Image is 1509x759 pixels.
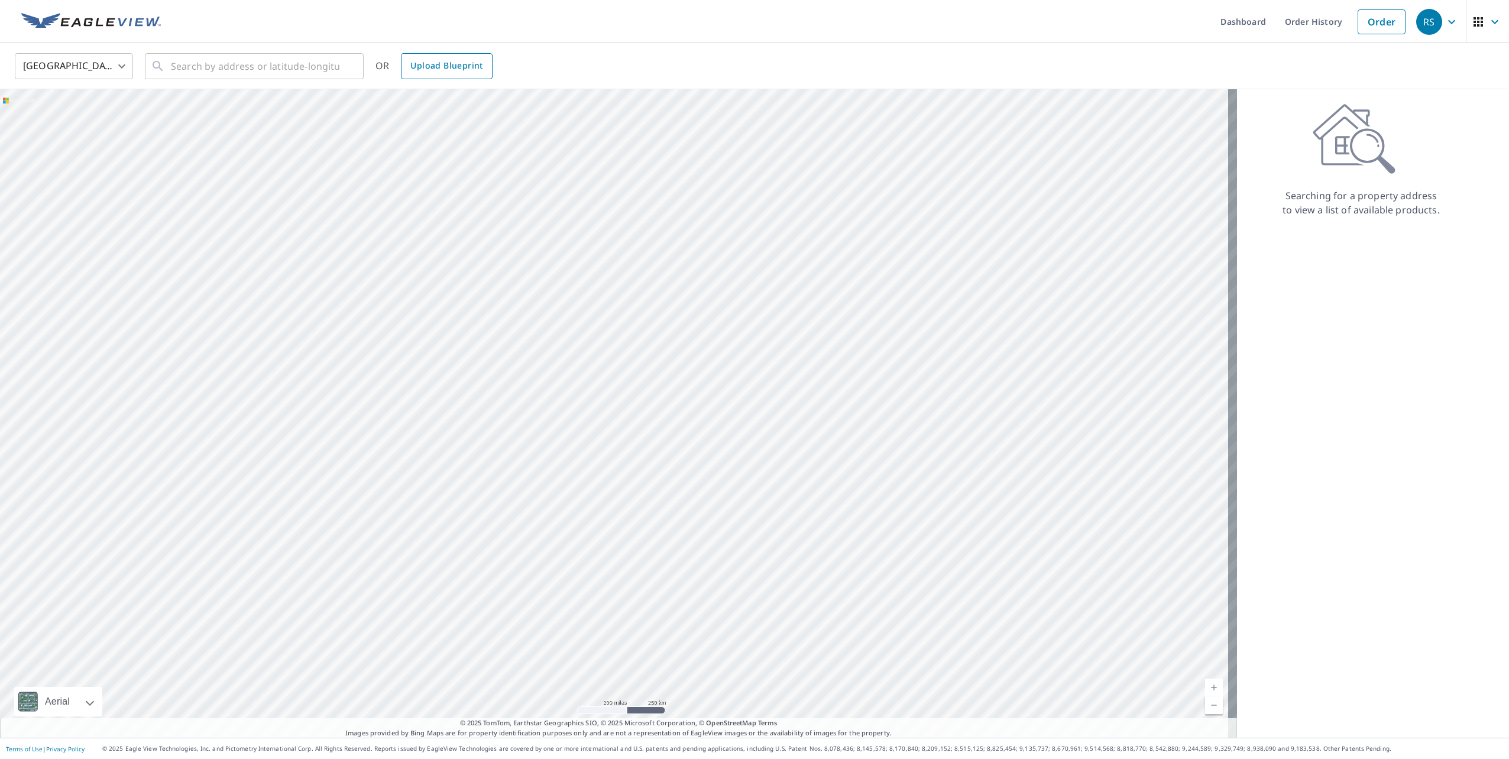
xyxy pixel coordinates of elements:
div: OR [375,53,493,79]
a: Terms [758,718,778,727]
a: Privacy Policy [46,745,85,753]
div: [GEOGRAPHIC_DATA] [15,50,133,83]
div: Aerial [41,687,73,716]
span: © 2025 TomTom, Earthstar Geographics SIO, © 2025 Microsoft Corporation, © [460,718,778,728]
p: Searching for a property address to view a list of available products. [1282,189,1440,217]
div: Aerial [14,687,102,716]
a: OpenStreetMap [706,718,756,727]
p: | [6,745,85,752]
a: Order [1358,9,1406,34]
a: Current Level 5, Zoom In [1205,679,1223,696]
div: RS [1416,9,1442,35]
a: Terms of Use [6,745,43,753]
a: Upload Blueprint [401,53,492,79]
input: Search by address or latitude-longitude [171,50,339,83]
img: EV Logo [21,13,161,31]
p: © 2025 Eagle View Technologies, Inc. and Pictometry International Corp. All Rights Reserved. Repo... [102,744,1503,753]
a: Current Level 5, Zoom Out [1205,696,1223,714]
span: Upload Blueprint [410,59,483,73]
